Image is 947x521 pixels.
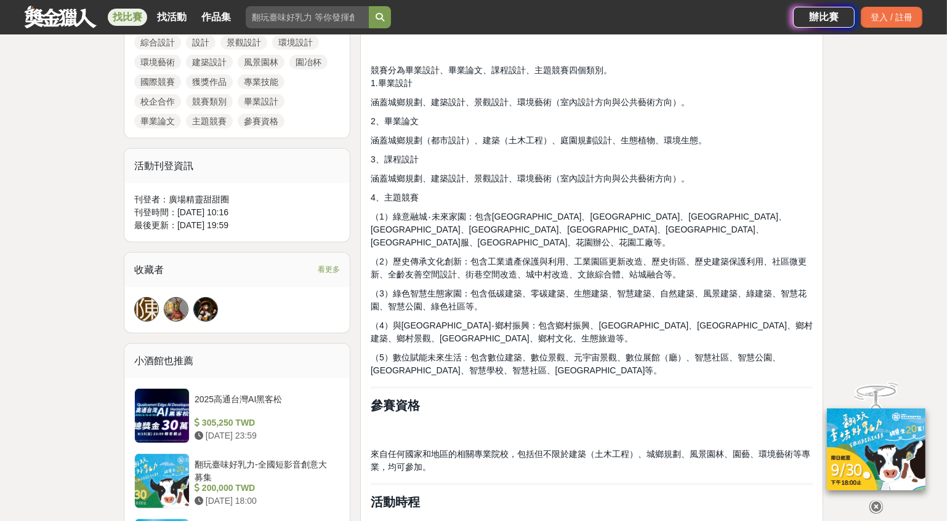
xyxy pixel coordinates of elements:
[371,449,810,472] span: 來自任何國家和地區的相關專業院校，包括但不限於建築（土木工程）、城鄉規劃、風景園林、園藝、環境藝術等專業，均可參加。
[134,453,340,509] a: 翻玩臺味好乳力-全國短影音創意大募集 200,000 TWD [DATE] 18:00
[238,94,284,109] a: 畢業設計
[194,298,217,321] img: Avatar
[134,388,340,443] a: 2025高通台灣AI黑客松 305,250 TWD [DATE] 23:59
[134,297,159,322] a: 陳
[195,482,335,495] div: 200,000 TWD
[134,55,181,70] a: 環境藝術
[152,9,191,26] a: 找活動
[289,55,328,70] a: 園冶杯
[186,55,233,70] a: 建築設計
[371,495,420,509] strong: 活動時程
[134,193,340,206] div: 刊登者： 廣場精靈甜甜圈
[186,74,233,89] a: 獲獎作品
[164,298,188,321] img: Avatar
[371,65,612,75] span: 競賽分為畢業設計、畢業論文、課程設計、主題競賽四個類別。
[195,393,335,416] div: 2025高通台灣AI黑客松
[238,114,284,129] a: 參賽資格
[134,74,181,89] a: 國際競賽
[371,352,781,375] span: （5）數位賦能未來生活：包含數位建築、數位景觀、元宇宙景觀、數位展館（廳）、智慧社區、智慧公園、[GEOGRAPHIC_DATA]、智慧學校、智慧社區、[GEOGRAPHIC_DATA]等。
[238,55,284,70] a: 風景園林
[371,288,807,311] span: （3）綠色智慧生態家園：包含低碳建築、零碳建築、生態建築、智慧建築、自然建築、風景建築、綠建築、智慧花園、智慧公園、綠色社區等。
[220,35,267,50] a: 景觀設計
[318,263,340,276] span: 看更多
[371,97,690,107] span: 涵蓋城鄉規劃、建築設計、景觀設計、環境藝術（室內設計方向與公共藝術方向）。
[371,173,690,183] span: 涵蓋城鄉規劃、建築設計、景觀設計、環境藝術（室內設計方向與公共藝術方向）。
[134,219,340,232] div: 最後更新： [DATE] 19:59
[371,116,419,126] span: 2、畢業論文
[371,78,413,88] span: 1.畢業設計
[861,7,922,28] div: 登入 / 註冊
[186,114,233,129] a: 主題競賽
[195,458,335,482] div: 翻玩臺味好乳力-全國短影音創意大募集
[371,320,813,343] span: （4）與[GEOGRAPHIC_DATA]‧鄉村振興：包含鄉村振興、[GEOGRAPHIC_DATA]、[GEOGRAPHIC_DATA]、鄉村建築、鄉村景觀、[GEOGRAPHIC_DATA]...
[124,149,350,183] div: 活動刊登資訊
[793,7,855,28] a: 辦比賽
[134,35,181,50] a: 綜合設計
[371,154,419,164] span: 3、課程設計
[134,114,181,129] a: 畢業論文
[371,193,419,202] span: 4、主題競賽
[371,257,807,279] span: （2）歷史傳承文化創新：包含工業遺產保護與利用、工業園區更新改造、歷史街區、歷史建築保護利用、社區微更新、全齡友善空間設計、街巷空間改造、城中村改造、文旅綜合體、站城融合等。
[238,74,284,89] a: 專業技能
[195,416,335,429] div: 305,250 TWD
[134,206,340,219] div: 刊登時間： [DATE] 10:16
[272,35,319,50] a: 環境設計
[196,9,236,26] a: 作品集
[124,344,350,378] div: 小酒館也推薦
[371,399,420,412] strong: 參賽資格
[186,35,216,50] a: 設計
[134,94,181,109] a: 校企合作
[108,9,147,26] a: 找比賽
[371,212,787,247] span: （1）綠意融城‧未來家園：包含[GEOGRAPHIC_DATA]、[GEOGRAPHIC_DATA]、[GEOGRAPHIC_DATA]、[GEOGRAPHIC_DATA]、[GEOGRAPHI...
[827,408,925,490] img: c171a689-fb2c-43c6-a33c-e56b1f4b2190.jpg
[186,94,233,109] a: 競賽類別
[164,297,188,322] a: Avatar
[134,264,164,275] span: 收藏者
[195,429,335,442] div: [DATE] 23:59
[193,297,218,322] a: Avatar
[195,495,335,507] div: [DATE] 18:00
[371,135,707,145] span: 涵蓋城鄉規劃（都市設計）、建築（土木工程）、庭園規劃設計、生態植物、環境生態。
[246,6,369,28] input: 翻玩臺味好乳力 等你發揮創意！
